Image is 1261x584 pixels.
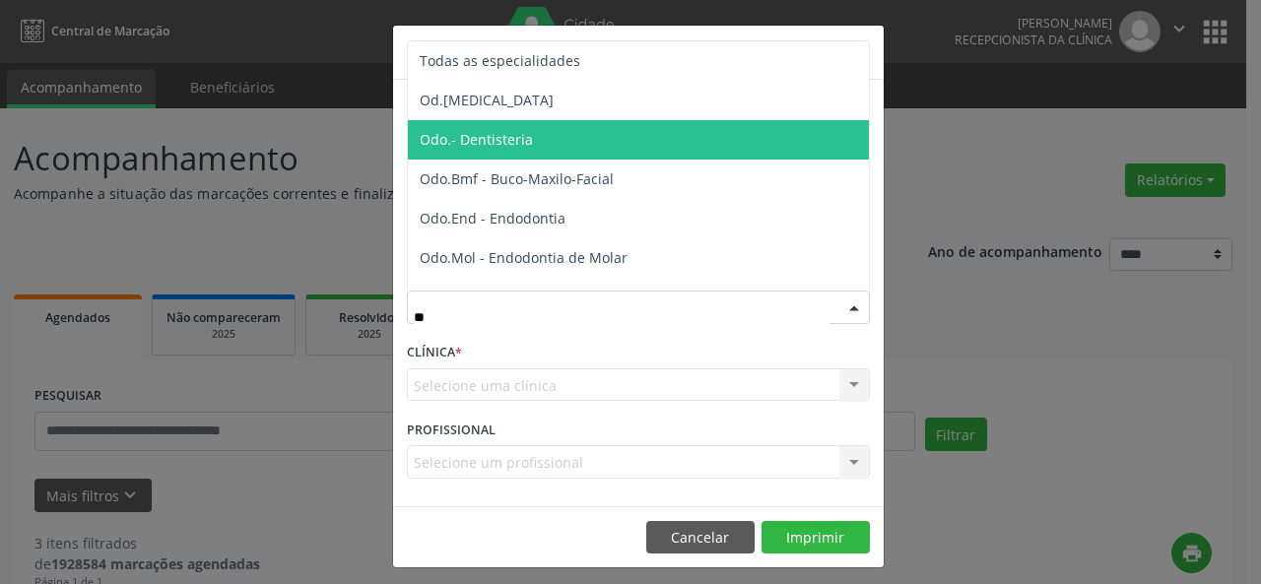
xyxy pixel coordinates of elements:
[420,130,533,149] span: Odo.- Dentisteria
[420,248,628,267] span: Odo.Mol - Endodontia de Molar
[420,288,555,306] span: Odo.Ped - Pediatrica
[420,209,565,227] span: Odo.End - Endodontia
[844,26,884,74] button: Close
[407,338,462,368] label: CLÍNICA
[407,415,496,445] label: PROFISSIONAL
[420,169,614,188] span: Odo.Bmf - Buco-Maxilo-Facial
[407,39,632,65] h5: Relatório de agendamentos
[762,521,870,554] button: Imprimir
[420,91,554,109] span: Od.[MEDICAL_DATA]
[646,521,755,554] button: Cancelar
[420,51,580,70] span: Todas as especialidades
